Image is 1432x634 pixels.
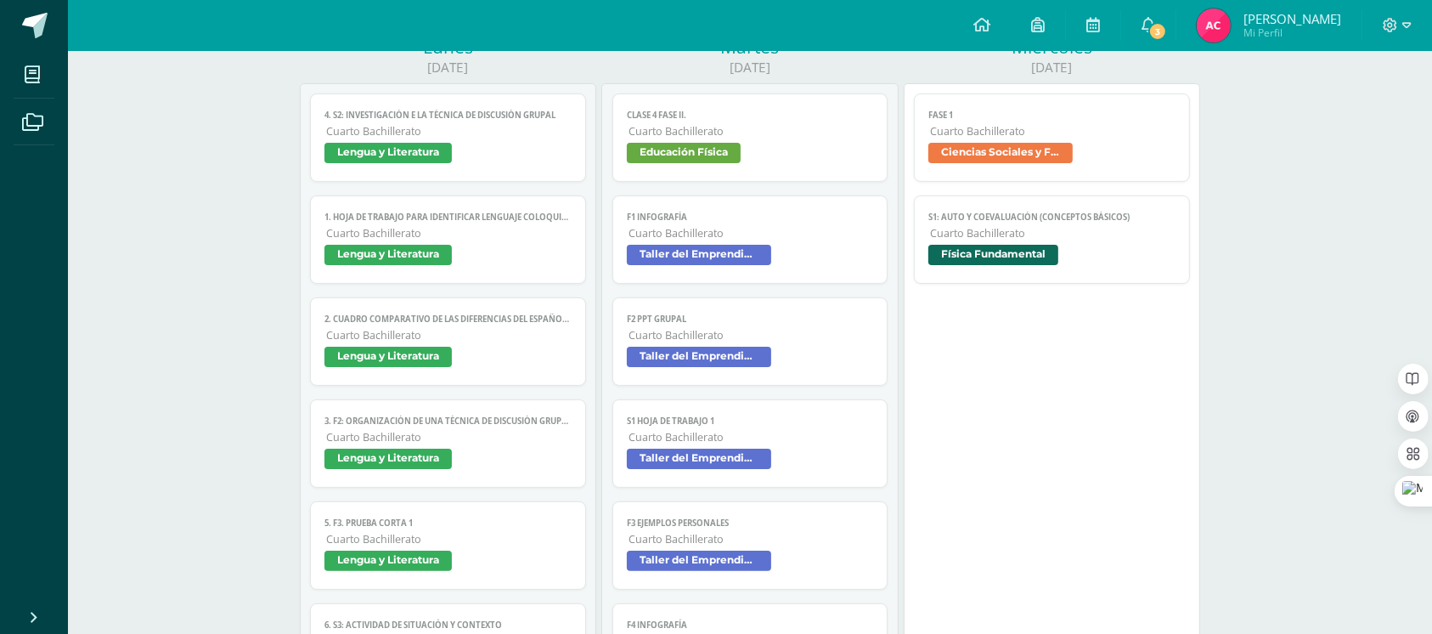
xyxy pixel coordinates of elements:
a: F2 PPT GrupalCuarto BachilleratoTaller del Emprendimiento [612,297,888,386]
span: 3. F2: Organización de una técnica de discusión grupal (grupos) se asignará la técnica con el tema. [324,416,572,427]
span: Taller del Emprendimiento [627,245,771,265]
span: Cuarto Bachillerato [629,430,874,444]
span: S1: Auto y Coevaluación (Conceptos básicos) [928,212,1175,223]
span: Lengua y Literatura [324,551,452,571]
span: Cuarto Bachillerato [326,226,572,241]
span: Lengua y Literatura [324,143,452,163]
span: Ciencias Sociales y Formación Ciudadana [928,143,1073,163]
a: F1 InfografíaCuarto BachilleratoTaller del Emprendimiento [612,195,888,284]
span: Taller del Emprendimiento [627,449,771,469]
span: Taller del Emprendimiento [627,551,771,571]
span: 3 [1148,22,1167,41]
span: Lengua y Literatura [324,245,452,265]
img: 05e7be37fc702fdb72207eb13925c089.png [1197,8,1231,42]
span: Cuarto Bachillerato [930,226,1175,241]
span: 1. Hoja de trabajo para identificar lenguaje coloquial [324,212,572,223]
span: Cuarto Bachillerato [326,430,572,444]
span: Mi Perfil [1243,25,1341,40]
span: F4 Infografía [627,620,874,631]
a: S1: Auto y Coevaluación (Conceptos básicos)Cuarto BachilleratoFísica Fundamental [914,195,1190,284]
a: Clase 4 Fase II.Cuarto BachilleratoEducación Física [612,93,888,182]
span: Cuarto Bachillerato [629,124,874,139]
a: 5. F3. Prueba corta 1Cuarto BachilleratoLengua y Literatura [310,501,586,590]
span: Cuarto Bachillerato [629,532,874,546]
div: [DATE] [300,59,596,76]
span: Fase 1 [928,110,1175,121]
a: 3. F2: Organización de una técnica de discusión grupal (grupos) se asignará la técnica con el tem... [310,399,586,488]
span: Educación Física [627,143,741,163]
span: Cuarto Bachillerato [326,328,572,342]
div: [DATE] [904,59,1200,76]
span: 5. F3. Prueba corta 1 [324,518,572,529]
span: Cuarto Bachillerato [326,124,572,139]
a: F3 Ejemplos personalesCuarto BachilleratoTaller del Emprendimiento [612,501,888,590]
span: [PERSON_NAME] [1243,10,1341,27]
span: Lengua y Literatura [324,347,452,367]
span: 4. S2: Investigación e la técnica de discusión grupal [324,110,572,121]
span: Cuarto Bachillerato [629,226,874,241]
span: Taller del Emprendimiento [627,347,771,367]
span: F2 PPT Grupal [627,314,874,325]
span: F1 Infografía [627,212,874,223]
a: 4. S2: Investigación e la técnica de discusión grupalCuarto BachilleratoLengua y Literatura [310,93,586,182]
span: S1 Hoja de trabajo 1 [627,416,874,427]
span: Física Fundamental [928,245,1058,265]
span: F3 Ejemplos personales [627,518,874,529]
span: Cuarto Bachillerato [326,532,572,546]
span: Cuarto Bachillerato [930,124,1175,139]
span: Cuarto Bachillerato [629,328,874,342]
div: [DATE] [601,59,898,76]
span: Lengua y Literatura [324,449,452,469]
a: 2. Cuadro comparativo de las diferencias del español hablado en [GEOGRAPHIC_DATA] y [GEOGRAPHIC_D... [310,297,586,386]
span: 6. S3: Actividad de situación y contexto [324,620,572,631]
span: 2. Cuadro comparativo de las diferencias del español hablado en [GEOGRAPHIC_DATA] y [GEOGRAPHIC_D... [324,314,572,325]
span: Clase 4 Fase II. [627,110,874,121]
a: 1. Hoja de trabajo para identificar lenguaje coloquialCuarto BachilleratoLengua y Literatura [310,195,586,284]
a: S1 Hoja de trabajo 1Cuarto BachilleratoTaller del Emprendimiento [612,399,888,488]
a: Fase 1Cuarto BachilleratoCiencias Sociales y Formación Ciudadana [914,93,1190,182]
